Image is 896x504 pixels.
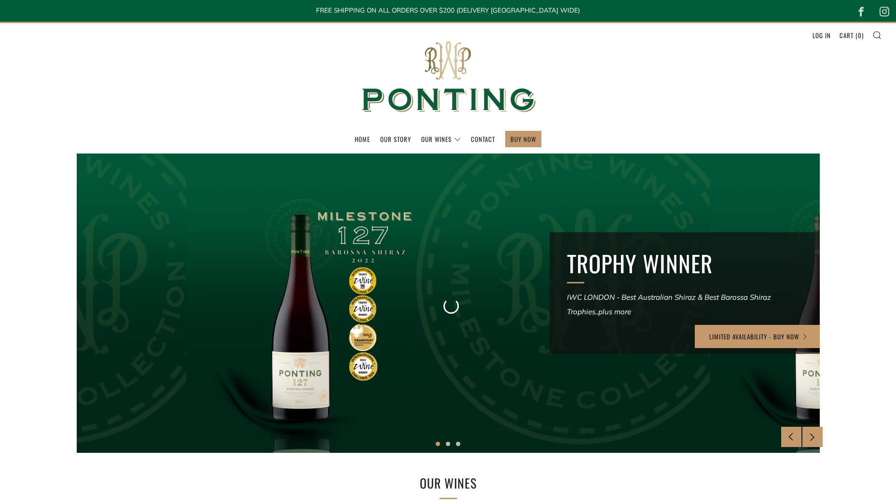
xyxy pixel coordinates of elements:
[456,442,460,446] button: 3
[567,293,771,316] em: IWC LONDON - Best Australian Shiraz & Best Barossa Shiraz Trophies..plus more
[380,131,411,147] a: Our Story
[289,473,607,493] h2: OUR WINES
[858,30,862,40] span: 0
[421,131,461,147] a: Our Wines
[352,23,545,131] img: Ponting Wines
[471,131,495,147] a: Contact
[695,325,823,348] a: LIMITED AVAILABILITY - BUY NOW
[813,28,831,43] a: Log in
[436,442,440,446] button: 1
[355,131,370,147] a: Home
[510,131,536,147] a: BUY NOW
[446,442,450,446] button: 2
[567,250,802,278] h2: TROPHY WINNER
[840,28,864,43] a: Cart (0)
